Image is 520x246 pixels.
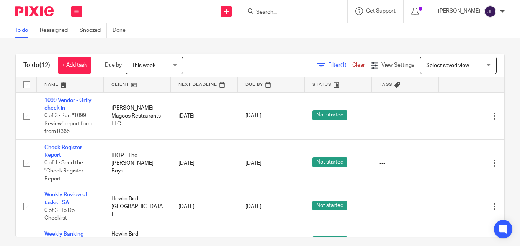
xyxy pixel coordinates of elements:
span: View Settings [381,62,414,68]
p: Due by [105,61,122,69]
span: Not started [312,236,347,246]
span: Get Support [366,8,396,14]
a: Done [113,23,131,38]
a: Weekly Review of tasks - SA [44,192,87,205]
span: [DATE] [245,113,262,119]
a: 1099 Vendor - Qrtly check in [44,98,92,111]
td: Howlin Bird [GEOGRAPHIC_DATA] [104,187,171,226]
span: This week [132,63,155,68]
a: To do [15,23,34,38]
p: [PERSON_NAME] [438,7,480,15]
span: 0 of 3 · Run "1099 Review" report form from R365 [44,113,92,134]
span: Filter [328,62,352,68]
input: Search [255,9,324,16]
span: 0 of 3 · To Do Checklist [44,208,75,221]
a: Check Register Report [44,145,82,158]
div: --- [379,112,431,120]
a: Clear [352,62,365,68]
span: Not started [312,157,347,167]
span: Not started [312,201,347,210]
img: svg%3E [484,5,496,18]
td: [DATE] [171,187,238,226]
span: (1) [340,62,347,68]
div: --- [379,159,431,167]
span: Select saved view [426,63,469,68]
img: Pixie [15,6,54,16]
div: --- [379,203,431,210]
span: [DATE] [245,161,262,166]
td: [DATE] [171,139,238,187]
span: 0 of 1 · Send the "Check Register Report [44,161,83,182]
td: IHOP - The [PERSON_NAME] Boys [104,139,171,187]
td: [PERSON_NAME] Magoos Restaurants LLC [104,92,171,139]
a: Snoozed [80,23,107,38]
a: Weekly Banking [44,231,83,237]
a: Reassigned [40,23,74,38]
span: [DATE] [245,204,262,209]
span: (12) [39,62,50,68]
td: [DATE] [171,92,238,139]
span: Tags [379,82,392,87]
span: Not started [312,110,347,120]
a: + Add task [58,57,91,74]
h1: To do [23,61,50,69]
